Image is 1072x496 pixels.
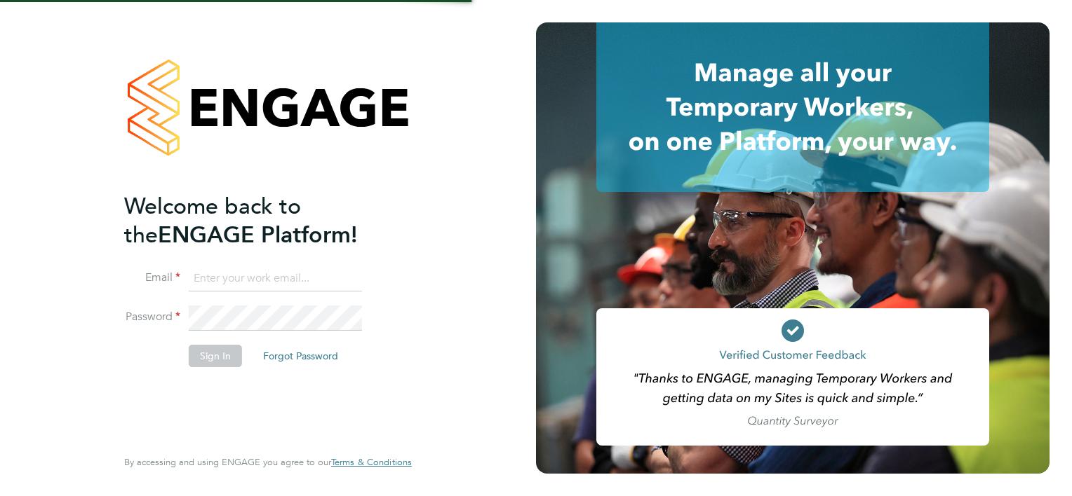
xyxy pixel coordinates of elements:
[124,192,398,249] h2: ENGAGE Platform!
[252,345,349,367] button: Forgot Password
[124,270,180,285] label: Email
[124,310,180,324] label: Password
[189,266,362,291] input: Enter your work email...
[124,193,301,249] span: Welcome back to the
[124,456,412,468] span: By accessing and using ENGAGE you agree to our
[189,345,242,367] button: Sign In
[331,457,412,468] a: Terms & Conditions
